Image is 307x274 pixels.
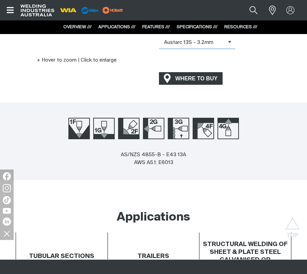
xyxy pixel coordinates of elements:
a: APPLICATIONS /// [98,25,135,29]
img: Instagram [3,184,11,192]
a: FEATURES /// [142,25,170,29]
button: Scroll to top [285,217,300,232]
img: LinkedIn [3,217,11,226]
input: Product name or item number... [233,3,265,18]
a: RESOURCES /// [224,25,257,29]
button: Search products [242,3,265,18]
span: WHERE TO BUY [171,73,222,84]
img: Welding Position 1F [68,118,90,139]
div: AS/NZS 4855-B - E43 13A AWS A5.1: E6013 [121,151,186,166]
img: hide socials [1,228,13,239]
button: Hover to zoom | Click to enlarge [33,56,121,64]
img: YouTube [3,208,11,214]
img: Welding Position 2G [143,118,164,139]
a: WHERE TO BUY [159,72,223,85]
span: Filter [147,262,160,271]
img: Welding Position 1G [93,118,115,139]
span: Austarc 13S - 3.2mm [159,39,228,47]
a: OVERVIEW /// [63,25,92,29]
img: Welding Position 4F [193,118,214,139]
img: Welding Position 4G [217,118,239,139]
img: Facebook [3,172,11,180]
a: SPECIFICATIONS /// [177,25,217,29]
h2: Applications [117,210,190,225]
h4: TUBULAR SECTIONS [29,253,94,260]
h4: TRAILERS [138,253,169,260]
h4: STRUCTURAL WELDING OF SHEET & PLATE STEEL GALVANISED OR OTHERWISE [203,241,288,272]
img: TikTok [3,196,11,204]
button: Opens a panel where you can apply filters to the list of variants on the page. [142,262,165,271]
section: Filters for variants [3,262,304,271]
img: Welding Position 3G Up [168,118,189,139]
img: Welding Position 2F [118,118,140,139]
